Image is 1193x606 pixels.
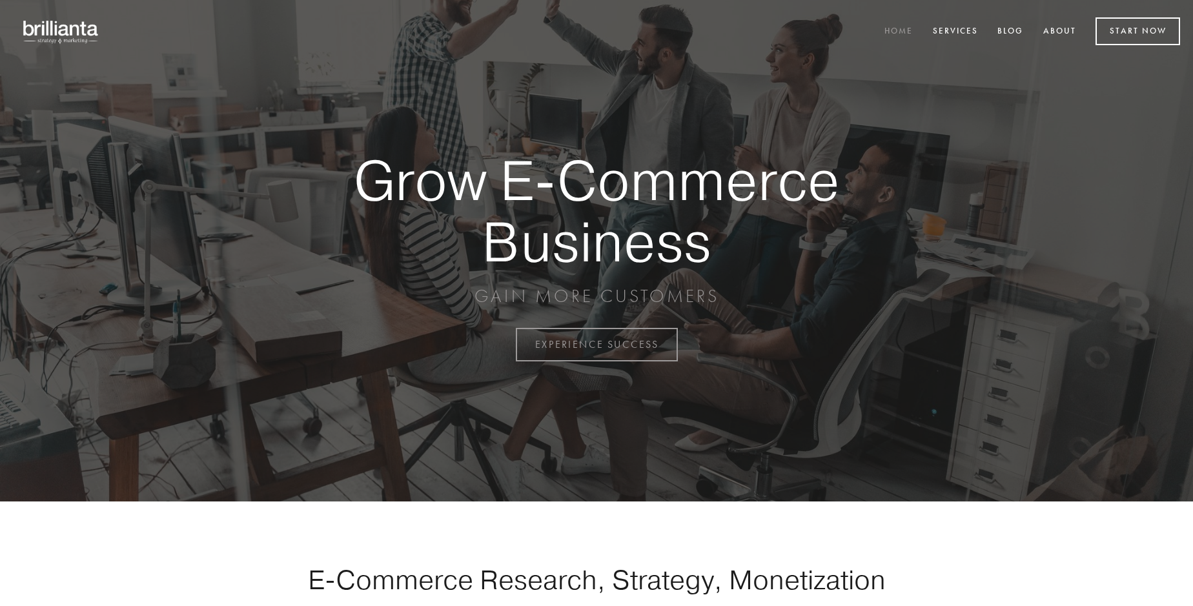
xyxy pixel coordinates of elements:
a: Home [876,21,921,43]
a: Services [924,21,986,43]
strong: Grow E-Commerce Business [309,150,884,272]
p: GAIN MORE CUSTOMERS [309,285,884,308]
a: Start Now [1096,17,1180,45]
a: EXPERIENCE SUCCESS [516,328,678,361]
a: Blog [989,21,1032,43]
img: brillianta - research, strategy, marketing [13,13,110,50]
a: About [1035,21,1085,43]
h1: E-Commerce Research, Strategy, Monetization [267,563,926,596]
